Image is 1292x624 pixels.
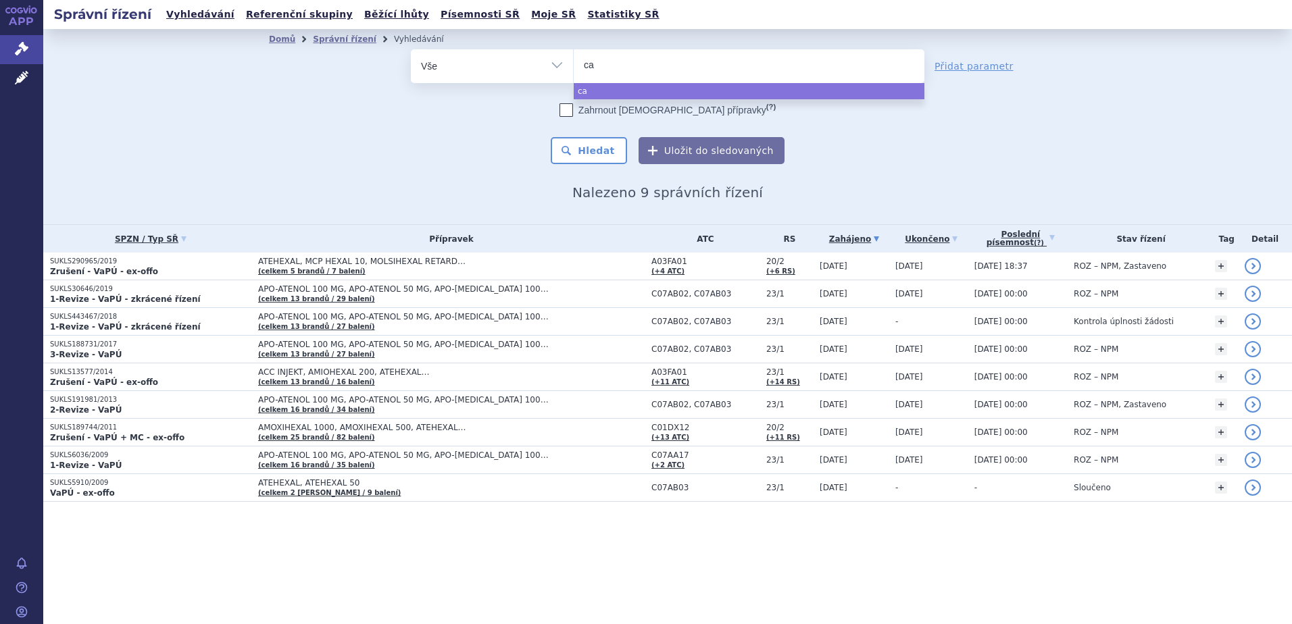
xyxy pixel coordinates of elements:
[1215,398,1227,411] a: +
[974,289,1028,298] span: [DATE] 00:00
[1245,424,1261,440] a: detail
[895,400,923,409] span: [DATE]
[766,455,813,465] span: 23/1
[50,340,251,349] p: SUKLS188731/2017
[895,261,923,271] span: [DATE]
[935,59,1014,73] a: Přidat parametr
[974,261,1028,271] span: [DATE] 18:37
[258,323,375,330] a: (celkem 13 brandů / 27 balení)
[760,225,813,253] th: RS
[50,267,158,276] strong: Zrušení - VaPÚ - ex-offo
[974,455,1028,465] span: [DATE] 00:00
[551,137,627,164] button: Hledat
[50,450,251,460] p: SUKLS6036/2009
[251,225,645,253] th: Přípravek
[895,289,923,298] span: [DATE]
[645,225,760,253] th: ATC
[1074,455,1118,465] span: ROZ – NPM
[651,450,760,460] span: C07AA17
[651,378,689,386] a: (+11 ATC)
[258,312,596,321] span: APO-ATENOL 100 MG, APO-ATENOL 50 MG, APO-[MEDICAL_DATA] 100…
[50,322,201,332] strong: 1-Revize - VaPÚ - zkrácené řízení
[360,5,433,24] a: Běžící lhůty
[258,350,375,358] a: (celkem 13 brandů / 27 balení)
[895,230,968,249] a: Ukončeno
[50,478,251,488] p: SUKLS5910/2009
[639,137,785,164] button: Uložit do sledovaných
[651,423,760,432] span: C01DX12
[820,230,889,249] a: Zahájeno
[974,427,1028,437] span: [DATE] 00:00
[766,400,813,409] span: 23/1
[766,103,776,111] abbr: (?)
[1074,289,1118,298] span: ROZ – NPM
[1074,372,1118,382] span: ROZ – NPM
[651,400,760,409] span: C07AB02, C07AB03
[1074,483,1111,492] span: Sloučeno
[258,423,596,432] span: AMOXIHEXAL 1000, AMOXIHEXAL 500, ATEHEXAL…
[651,289,760,298] span: C07AB02, C07AB03
[1215,260,1227,272] a: +
[258,367,596,377] span: ACC INJEKT, AMIOHEXAL 200, ATEHEXAL…
[50,350,122,359] strong: 3-Revize - VaPÚ
[1215,454,1227,466] a: +
[766,483,813,492] span: 23/1
[43,5,162,24] h2: Správní řízení
[50,312,251,321] p: SUKLS443467/2018
[50,284,251,294] p: SUKLS30646/2019
[895,427,923,437] span: [DATE]
[258,267,366,275] a: (celkem 5 brandů / 7 balení)
[1245,369,1261,385] a: detail
[1245,452,1261,468] a: detail
[583,5,663,24] a: Statistiky SŘ
[974,317,1028,326] span: [DATE] 00:00
[50,294,201,304] strong: 1-Revize - VaPÚ - zkrácené řízení
[766,267,795,275] a: (+6 RS)
[50,367,251,377] p: SUKLS13577/2014
[50,257,251,266] p: SUKLS290965/2019
[820,400,847,409] span: [DATE]
[1208,225,1238,253] th: Tag
[766,434,800,441] a: (+11 RS)
[1074,400,1166,409] span: ROZ – NPM, Zastaveno
[258,450,596,460] span: APO-ATENOL 100 MG, APO-ATENOL 50 MG, APO-[MEDICAL_DATA] 100…
[1074,427,1118,437] span: ROZ – NPM
[820,455,847,465] span: [DATE]
[1238,225,1292,253] th: Detail
[258,434,375,441] a: (celkem 25 brandů / 82 balení)
[820,427,847,437] span: [DATE]
[258,478,596,488] span: ATEHEXAL, ATEHEXAL 50
[1215,343,1227,355] a: +
[651,367,760,377] span: A03FA01
[651,434,689,441] a: (+13 ATC)
[258,284,596,294] span: APO-ATENOL 100 MG, APO-ATENOL 50 MG, APO-[MEDICAL_DATA] 100…
[394,29,462,49] li: Vyhledávání
[895,455,923,465] span: [DATE]
[766,344,813,354] span: 23/1
[1245,286,1261,302] a: detail
[766,257,813,266] span: 20/2
[1245,396,1261,413] a: detail
[651,317,760,326] span: C07AB02, C07AB03
[766,423,813,432] span: 20/2
[820,317,847,326] span: [DATE]
[1215,482,1227,494] a: +
[258,461,375,469] a: (celkem 16 brandů / 35 balení)
[258,295,375,303] a: (celkem 13 brandů / 29 balení)
[651,267,685,275] a: (+4 ATC)
[50,378,158,387] strong: Zrušení - VaPÚ - ex-offo
[895,372,923,382] span: [DATE]
[651,461,685,469] a: (+2 ATC)
[820,483,847,492] span: [DATE]
[50,488,115,498] strong: VaPÚ - ex-offo
[974,483,977,492] span: -
[258,378,375,386] a: (celkem 13 brandů / 16 balení)
[269,34,295,44] a: Domů
[50,461,122,470] strong: 1-Revize - VaPÚ
[258,395,596,405] span: APO-ATENOL 100 MG, APO-ATENOL 50 MG, APO-[MEDICAL_DATA] 100…
[895,344,923,354] span: [DATE]
[50,395,251,405] p: SUKLS191981/2013
[895,483,898,492] span: -
[651,344,760,354] span: C07AB02, C07AB03
[1067,225,1208,253] th: Stav řízení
